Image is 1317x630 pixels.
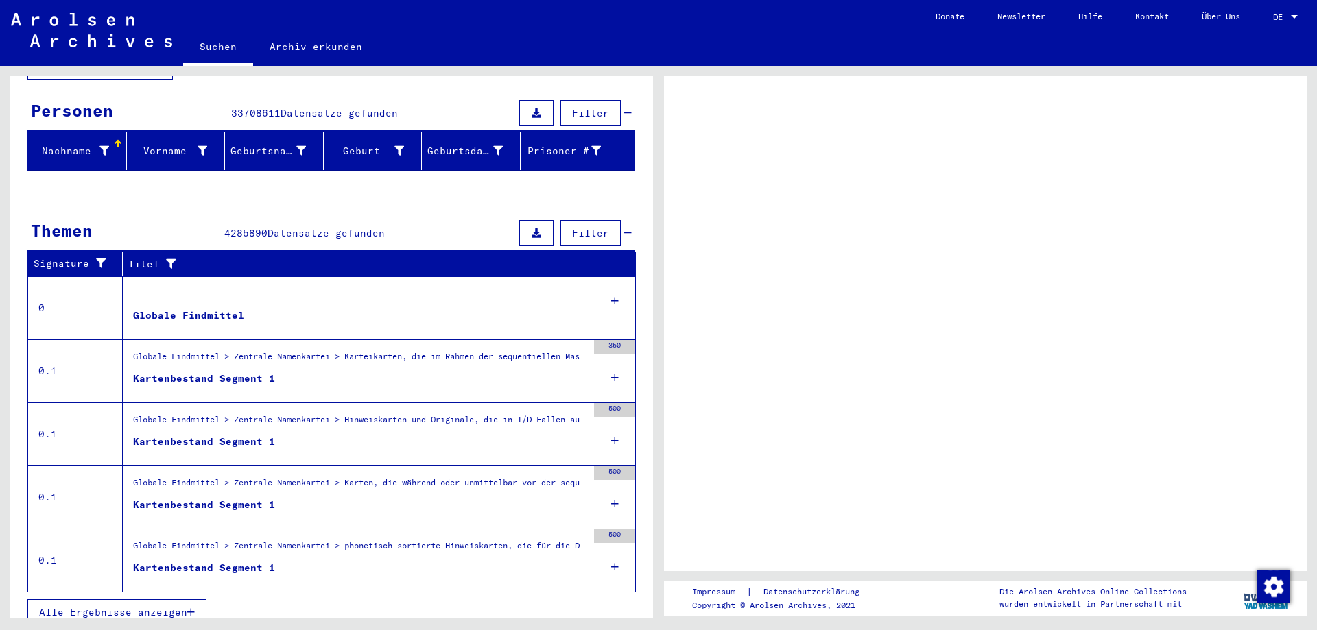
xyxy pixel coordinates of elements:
mat-header-cell: Nachname [28,132,127,170]
div: Vorname [132,140,225,162]
div: Globale Findmittel > Zentrale Namenkartei > phonetisch sortierte Hinweiskarten, die für die Digit... [133,540,587,559]
div: Kartenbestand Segment 1 [133,372,275,386]
mat-header-cell: Vorname [127,132,226,170]
div: Globale Findmittel > Zentrale Namenkartei > Karten, die während oder unmittelbar vor der sequenti... [133,476,587,496]
div: Geburtsname [230,140,323,162]
span: Filter [572,227,609,239]
div: Globale Findmittel > Zentrale Namenkartei > Hinweiskarten und Originale, die in T/D-Fällen aufgef... [133,413,587,433]
div: 500 [594,403,635,417]
button: Filter [560,220,621,246]
p: wurden entwickelt in Partnerschaft mit [999,598,1187,610]
button: Alle Ergebnisse anzeigen [27,599,206,625]
span: Alle Ergebnisse anzeigen [39,606,187,618]
span: Datensätze gefunden [268,227,385,239]
div: Geburt‏ [329,140,422,162]
div: Globale Findmittel > Zentrale Namenkartei > Karteikarten, die im Rahmen der sequentiellen Massend... [133,350,587,369]
div: Personen [31,98,113,123]
p: Copyright © Arolsen Archives, 2021 [692,599,876,611]
td: 0.1 [28,339,123,402]
a: Impressum [692,585,746,599]
div: Themen [31,218,93,243]
img: Arolsen_neg.svg [11,13,172,47]
div: Geburtsdatum [427,140,520,162]
span: 4285890 [224,227,268,239]
span: 33708611 [231,107,281,119]
button: Filter [560,100,621,126]
div: Signature [34,256,112,271]
div: 500 [594,466,635,480]
div: Nachname [34,144,109,158]
div: Prisoner # [526,140,619,162]
img: Zustimmung ändern [1257,570,1290,603]
p: Die Arolsen Archives Online-Collections [999,585,1187,598]
td: 0.1 [28,465,123,529]
div: Nachname [34,140,126,162]
div: Vorname [132,144,208,158]
span: Datensätze gefunden [281,107,398,119]
div: Geburtsdatum [427,144,503,158]
mat-header-cell: Prisoner # [521,132,635,170]
div: Kartenbestand Segment 1 [133,435,275,449]
a: Archiv erkunden [253,30,379,63]
mat-header-cell: Geburt‏ [324,132,423,170]
img: yv_logo.png [1241,581,1292,615]
div: Prisoner # [526,144,602,158]
span: Filter [572,107,609,119]
div: Geburtsname [230,144,306,158]
mat-header-cell: Geburtsname [225,132,324,170]
div: Titel [128,257,608,271]
div: 500 [594,529,635,543]
mat-header-cell: Geburtsdatum [422,132,521,170]
div: Kartenbestand Segment 1 [133,561,275,575]
a: Suchen [183,30,253,66]
td: 0.1 [28,529,123,592]
td: 0 [28,276,123,339]
div: Kartenbestand Segment 1 [133,498,275,512]
td: 0.1 [28,402,123,465]
div: Globale Findmittel [133,308,244,323]
a: Datenschutzerklärung [752,585,876,599]
div: Signature [34,253,126,275]
div: 350 [594,340,635,354]
div: Titel [128,253,622,275]
div: | [692,585,876,599]
div: Geburt‏ [329,144,405,158]
span: DE [1273,12,1288,22]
